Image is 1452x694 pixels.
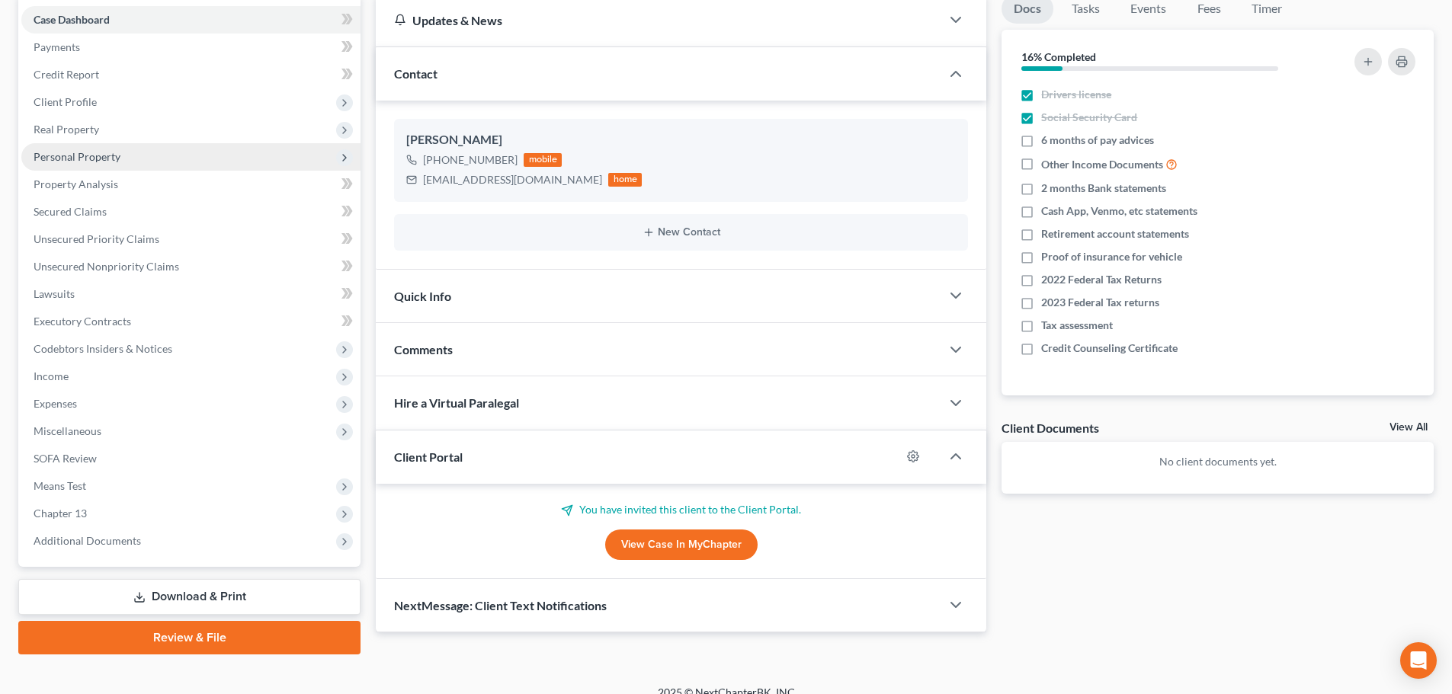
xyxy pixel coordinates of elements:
span: Income [34,369,69,382]
div: Updates & News [394,12,922,28]
span: Client Portal [394,449,463,464]
div: mobile [524,153,562,167]
div: Open Intercom Messenger [1400,642,1437,679]
a: View All [1389,422,1428,433]
span: Chapter 13 [34,507,87,520]
span: Contact [394,66,438,81]
div: [PHONE_NUMBER] [423,152,518,168]
a: Property Analysis [21,171,361,198]
a: Unsecured Priority Claims [21,225,361,253]
strong: 16% Completed [1021,50,1096,63]
a: SOFA Review [21,445,361,472]
span: 6 months of pay advices [1041,133,1154,148]
span: Unsecured Priority Claims [34,232,159,245]
span: Social Security Card [1041,110,1137,125]
span: Codebtors Insiders & Notices [34,342,172,355]
div: Client Documents [1002,420,1099,436]
span: Executory Contracts [34,315,131,328]
span: Case Dashboard [34,13,110,26]
div: home [608,173,642,187]
p: You have invited this client to the Client Portal. [394,502,968,517]
span: Client Profile [34,95,97,108]
a: Executory Contracts [21,308,361,335]
span: Additional Documents [34,534,141,547]
span: Payments [34,40,80,53]
span: 2 months Bank statements [1041,181,1166,196]
span: 2022 Federal Tax Returns [1041,272,1162,287]
span: Retirement account statements [1041,226,1189,241]
a: Payments [21,34,361,61]
span: Proof of insurance for vehicle [1041,249,1182,264]
a: Case Dashboard [21,6,361,34]
a: Unsecured Nonpriority Claims [21,253,361,280]
a: Download & Print [18,579,361,615]
span: Means Test [34,479,86,492]
a: Secured Claims [21,198,361,225]
span: Cash App, Venmo, etc statements [1041,203,1197,219]
span: Expenses [34,397,77,410]
span: Lawsuits [34,287,75,300]
span: Real Property [34,123,99,136]
span: 2023 Federal Tax returns [1041,295,1159,310]
span: Unsecured Nonpriority Claims [34,260,179,273]
div: [EMAIL_ADDRESS][DOMAIN_NAME] [423,172,602,187]
span: Tax assessment [1041,318,1113,333]
a: View Case in MyChapter [605,529,758,560]
span: Property Analysis [34,177,118,190]
p: No client documents yet. [1014,454,1422,469]
span: Quick Info [394,289,451,303]
a: Review & File [18,621,361,654]
span: NextMessage: Client Text Notifications [394,598,607,612]
button: New Contact [406,226,956,238]
a: Credit Report [21,61,361,88]
span: Other Income Documents [1041,157,1163,172]
span: Comments [394,342,453,357]
span: Personal Property [34,150,120,163]
span: Miscellaneous [34,424,101,437]
div: [PERSON_NAME] [406,131,956,149]
span: Credit Report [34,68,99,81]
span: Secured Claims [34,205,107,218]
span: Hire a Virtual Paralegal [394,395,519,410]
span: SOFA Review [34,452,97,465]
span: Credit Counseling Certificate [1041,341,1178,356]
a: Lawsuits [21,280,361,308]
span: Drivers license [1041,87,1111,102]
